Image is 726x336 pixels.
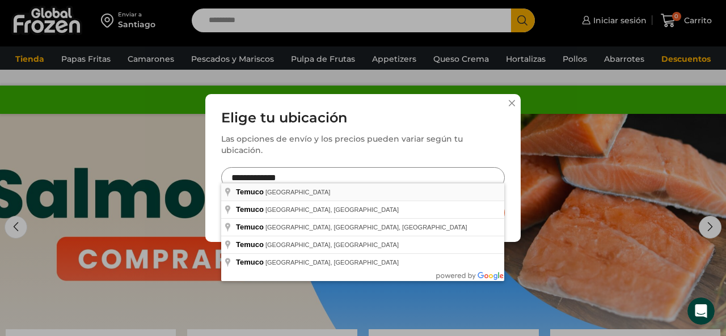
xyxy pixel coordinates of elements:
[236,223,264,231] span: Temuco
[236,205,264,214] span: Temuco
[265,206,399,213] span: [GEOGRAPHIC_DATA], [GEOGRAPHIC_DATA]
[236,240,264,249] span: Temuco
[687,297,715,325] iframe: Intercom live chat
[236,188,264,196] span: Temuco
[265,189,331,195] span: [GEOGRAPHIC_DATA]
[221,110,505,126] h3: Elige tu ubicación
[236,258,264,266] span: Temuco
[265,224,467,231] span: [GEOGRAPHIC_DATA], [GEOGRAPHIC_DATA], [GEOGRAPHIC_DATA]
[265,241,399,248] span: [GEOGRAPHIC_DATA], [GEOGRAPHIC_DATA]
[221,133,505,156] div: Las opciones de envío y los precios pueden variar según tu ubicación.
[265,259,399,266] span: [GEOGRAPHIC_DATA], [GEOGRAPHIC_DATA]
